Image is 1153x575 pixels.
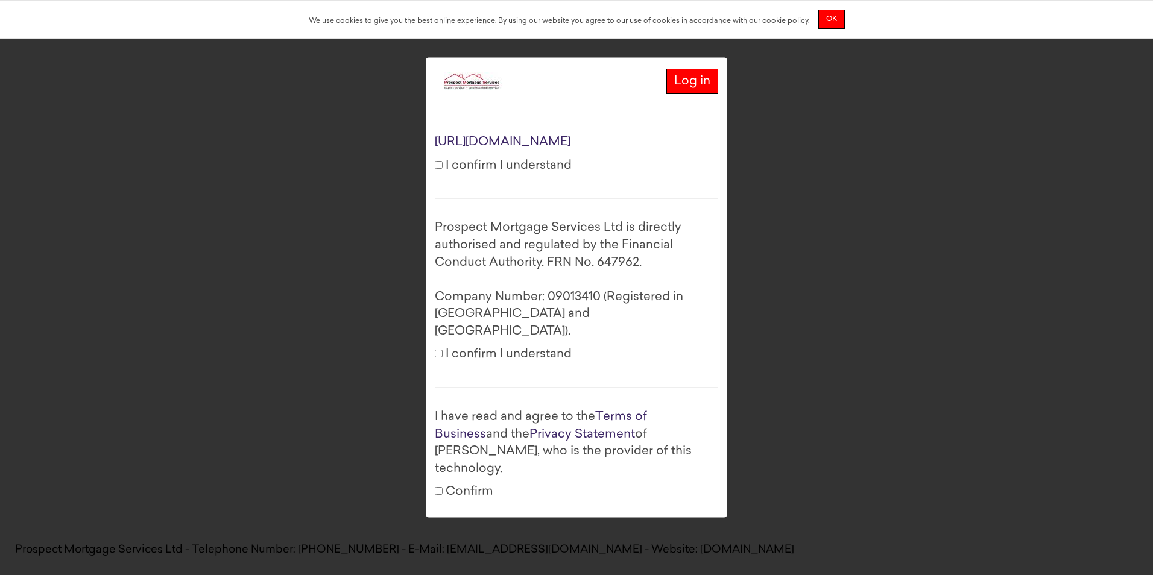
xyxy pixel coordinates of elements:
label: Confirm [435,484,493,501]
a: Log in [666,69,718,95]
a: [URL][DOMAIN_NAME] [435,137,570,149]
div: We use cookies to give you the best online experience. By using our website you agree to our use ... [309,12,809,27]
div: Company Number: 09013410 (Registered in [GEOGRAPHIC_DATA] and [GEOGRAPHIC_DATA]). [435,289,718,341]
input: I confirm I understand [435,161,443,169]
a: Terms of Business [435,411,647,441]
input: I confirm I understand [435,350,443,358]
a: Privacy Statement [529,429,635,441]
label: I confirm I understand [435,157,572,175]
div: I have read and agree to the and the of [PERSON_NAME], who is the provider of this technology. [435,409,718,477]
input: Confirm [435,488,443,495]
label: I confirm I understand [435,347,572,364]
span: OK [826,16,837,23]
div: Prospect Mortgage Services Ltd is directly authorised and regulated by the Financial Conduct Auth... [435,220,718,272]
img: Prospect Mortgage Services [435,72,510,90]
